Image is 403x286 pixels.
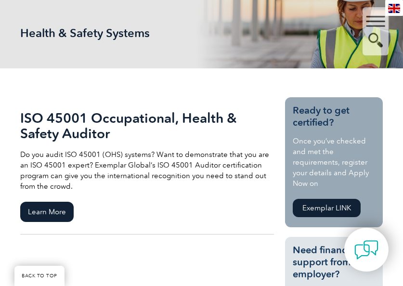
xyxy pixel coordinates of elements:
img: contact-chat.png [354,238,378,262]
img: en [388,4,400,13]
a: ISO 45001 Occupational, Health & Safety Auditor Do you audit ISO 45001 (OHS) systems? Want to dem... [20,97,274,234]
a: BACK TO TOP [14,266,65,286]
h1: Health & Safety Systems [20,26,165,39]
h3: Need financial support from your employer? [293,244,375,280]
span: Learn More [20,202,74,222]
p: Once you’ve checked and met the requirements, register your details and Apply Now on [293,136,375,189]
a: Exemplar LINK [293,199,361,217]
h3: Ready to get certified? [293,104,375,129]
h2: ISO 45001 Occupational, Health & Safety Auditor [20,110,274,141]
p: Do you audit ISO 45001 (OHS) systems? Want to demonstrate that you are an ISO 45001 expert? Exemp... [20,149,274,192]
